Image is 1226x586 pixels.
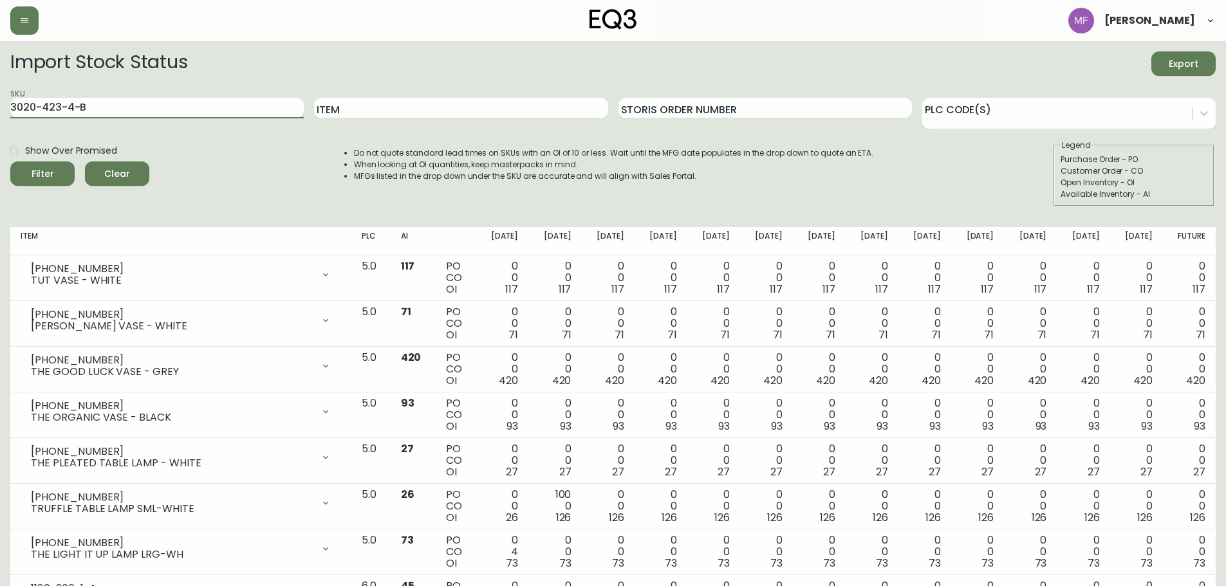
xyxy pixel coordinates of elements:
th: [DATE] [476,227,528,255]
div: 0 0 [1173,261,1205,295]
span: OI [446,373,457,388]
div: [PHONE_NUMBER] [31,400,313,412]
div: 0 0 [591,535,624,569]
div: 0 0 [591,443,624,478]
div: 0 0 [1120,443,1153,478]
div: 0 0 [591,398,624,432]
span: Show Over Promised [25,144,117,158]
span: 93 [877,419,888,434]
span: 27 [876,464,888,479]
div: 0 0 [803,489,835,524]
span: 420 [922,373,941,388]
div: 0 0 [909,261,941,295]
div: 0 0 [961,352,994,387]
div: 0 0 [750,535,783,569]
button: Export [1151,51,1216,76]
span: 117 [1034,282,1047,297]
div: 0 0 [539,398,571,432]
div: 0 0 [803,306,835,341]
div: 0 0 [856,489,888,524]
td: 5.0 [351,301,390,347]
div: 0 0 [1173,306,1205,341]
div: 0 0 [961,306,994,341]
div: PO CO [446,535,466,569]
div: [PHONE_NUMBER]THE LIGHT IT UP LAMP LRG-WH [21,535,341,563]
span: 93 [1088,419,1100,434]
div: 0 0 [539,352,571,387]
span: 71 [667,327,677,342]
div: 0 0 [486,261,518,295]
div: Open Inventory - OI [1061,177,1207,188]
span: 420 [816,373,835,388]
span: 117 [1193,282,1205,297]
span: 126 [1084,510,1100,525]
div: 0 0 [486,306,518,341]
span: 73 [1088,556,1100,571]
th: AI [391,227,436,255]
div: 0 0 [803,535,835,569]
span: 71 [878,327,888,342]
span: 420 [1081,373,1100,388]
span: OI [446,282,457,297]
td: 5.0 [351,347,390,392]
li: MFGs listed in the drop down under the SKU are accurate and will align with Sales Portal. [354,170,874,182]
span: 73 [506,556,518,571]
span: 27 [929,464,941,479]
th: [DATE] [740,227,793,255]
span: 27 [665,464,677,479]
span: 93 [1194,419,1205,434]
span: 71 [562,327,571,342]
div: 0 0 [803,352,835,387]
div: 0 0 [1014,306,1046,341]
div: 0 0 [591,261,624,295]
span: 73 [929,556,941,571]
th: [DATE] [846,227,898,255]
div: PO CO [446,489,466,524]
th: PLC [351,227,390,255]
div: [PHONE_NUMBER][PERSON_NAME] VASE - WHITE [21,306,341,334]
div: 0 0 [1120,261,1153,295]
div: THE PLEATED TABLE LAMP - WHITE [31,457,313,469]
div: 0 0 [1067,352,1099,387]
th: [DATE] [635,227,687,255]
div: 0 0 [539,535,571,569]
span: 27 [770,464,783,479]
span: 126 [978,510,994,525]
span: 93 [718,419,730,434]
div: TUT VASE - WHITE [31,275,313,286]
div: PO CO [446,398,466,432]
div: TRUFFLE TABLE LAMP SML-WHITE [31,503,313,515]
span: 420 [1186,373,1205,388]
div: [PHONE_NUMBER]THE PLEATED TABLE LAMP - WHITE [21,443,341,472]
div: [PHONE_NUMBER]TUT VASE - WHITE [21,261,341,289]
div: Filter [32,166,54,182]
div: 0 0 [750,398,783,432]
button: Filter [10,161,75,186]
div: 0 0 [961,443,994,478]
div: [PHONE_NUMBER] [31,354,313,366]
div: 0 0 [1014,489,1046,524]
span: 73 [718,556,730,571]
div: 0 0 [698,535,730,569]
div: [PHONE_NUMBER]THE ORGANIC VASE - BLACK [21,398,341,426]
span: 73 [1140,556,1153,571]
span: 27 [718,464,730,479]
div: 0 0 [591,489,624,524]
span: 117 [664,282,677,297]
div: 0 0 [909,535,941,569]
span: 117 [611,282,624,297]
div: PO CO [446,443,466,478]
img: 5fd4d8da6c6af95d0810e1fe9eb9239f [1068,8,1094,33]
span: 420 [711,373,730,388]
div: [PHONE_NUMBER] [31,491,313,503]
span: OI [446,556,457,571]
span: 27 [823,464,835,479]
div: THE ORGANIC VASE - BLACK [31,412,313,423]
span: 27 [1088,464,1100,479]
span: 73 [770,556,783,571]
span: 117 [717,282,730,297]
span: 126 [873,510,888,525]
span: 93 [771,419,783,434]
th: [DATE] [687,227,740,255]
td: 5.0 [351,438,390,484]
